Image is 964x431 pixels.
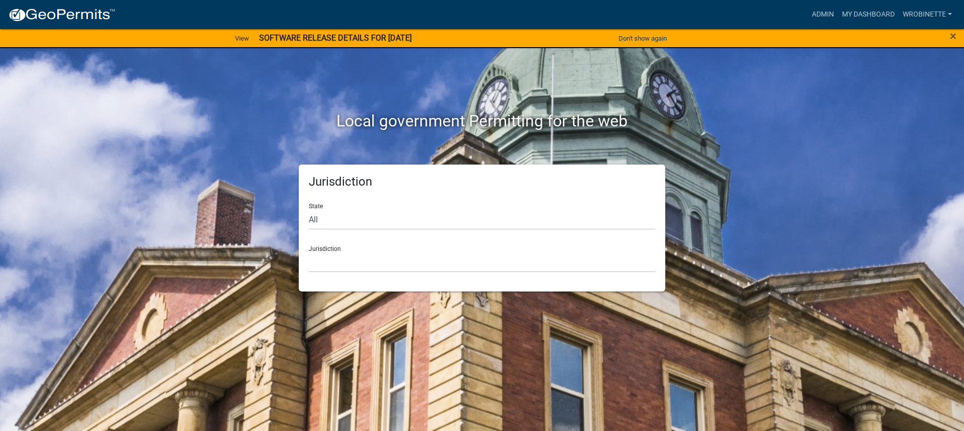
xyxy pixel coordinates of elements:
a: Admin [808,5,838,24]
button: Close [950,30,956,42]
a: My Dashboard [838,5,899,24]
button: Don't show again [615,30,671,47]
a: View [231,30,253,47]
h2: Local government Permitting for the web [203,111,761,130]
strong: SOFTWARE RELEASE DETAILS FOR [DATE] [259,33,412,43]
a: wrobinette [899,5,956,24]
span: × [950,29,956,43]
h5: Jurisdiction [309,175,655,189]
